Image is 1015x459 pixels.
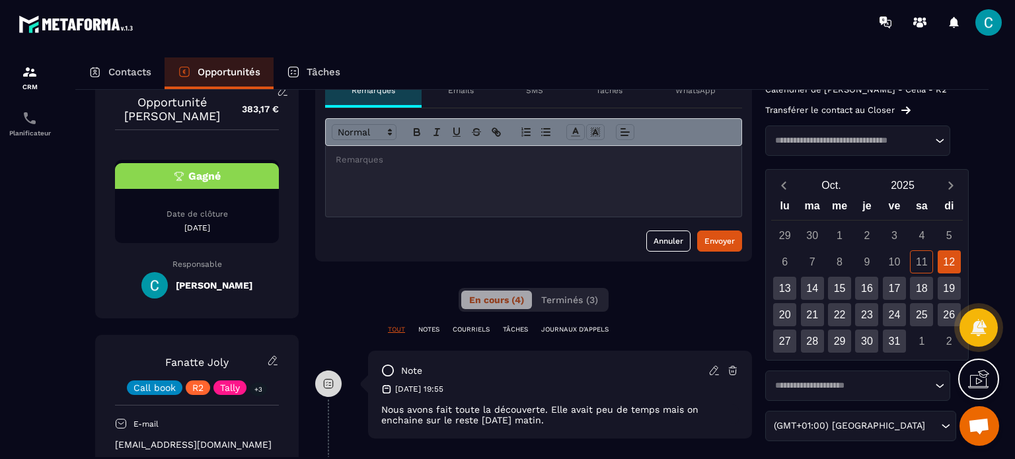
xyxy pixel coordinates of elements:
h5: [PERSON_NAME] [176,280,252,291]
p: +3 [250,382,267,396]
a: formationformationCRM [3,54,56,100]
button: En cours (4) [461,291,532,309]
span: (GMT+01:00) [GEOGRAPHIC_DATA] [771,419,928,433]
p: TOUT [388,325,405,334]
div: me [826,197,853,220]
span: Terminés (3) [541,295,598,305]
div: 1 [910,330,933,353]
p: TÂCHES [503,325,528,334]
div: 21 [801,303,824,326]
div: ma [798,197,825,220]
div: Search for option [765,371,950,401]
div: 23 [855,303,878,326]
div: sa [908,197,935,220]
div: 13 [773,277,796,300]
p: Date de clôture [115,209,279,219]
p: Opportunités [198,66,260,78]
div: 20 [773,303,796,326]
p: Nous avons fait toute la découverte. Elle avait peu de temps mais on enchaine sur le reste [DATE]... [381,404,739,425]
div: di [936,197,963,220]
div: 9 [855,250,878,273]
p: [DATE] 19:55 [395,384,443,394]
div: 19 [938,277,961,300]
p: E-mail [133,419,159,429]
div: 2 [855,224,878,247]
button: Open years overlay [867,174,938,197]
p: SMS [526,85,543,96]
span: En cours (4) [469,295,524,305]
div: Search for option [765,125,950,156]
button: Annuler [646,230,691,252]
img: logo [19,12,137,36]
div: 22 [828,303,851,326]
div: 2 [938,330,961,353]
div: ve [881,197,908,220]
button: Open months overlay [796,174,867,197]
div: 16 [855,277,878,300]
p: Calendrier de [PERSON_NAME] - Célia - R2 [765,85,969,95]
a: Contacts [75,57,165,89]
p: COURRIELS [453,325,490,334]
div: 27 [773,330,796,353]
div: 8 [828,250,851,273]
div: 6 [773,250,796,273]
p: Tâches [596,85,622,96]
button: Next month [938,176,963,194]
div: 17 [883,277,906,300]
p: CRM [3,83,56,90]
a: schedulerschedulerPlanificateur [3,100,56,147]
div: 7 [801,250,824,273]
div: 28 [801,330,824,353]
p: Opportunité [PERSON_NAME] [115,95,229,123]
p: R2 [192,383,204,392]
p: Tâches [307,66,340,78]
p: Call book [133,383,176,392]
p: NOTES [418,325,439,334]
div: 5 [938,224,961,247]
p: Emails [448,85,474,96]
div: Calendar days [771,224,963,353]
div: 26 [938,303,961,326]
p: Contacts [108,66,151,78]
button: Envoyer [697,230,742,252]
div: Envoyer [704,234,735,248]
div: 25 [910,303,933,326]
div: 4 [910,224,933,247]
input: Search for option [928,419,938,433]
p: [DATE] [115,223,279,233]
p: Planificateur [3,129,56,137]
div: 29 [773,224,796,247]
p: 383,17 € [229,96,279,122]
div: lu [771,197,798,220]
div: 12 [938,250,961,273]
img: formation [22,64,38,80]
div: 31 [883,330,906,353]
p: Responsable [115,260,279,269]
button: Previous month [771,176,796,194]
div: 29 [828,330,851,353]
button: Terminés (3) [533,291,606,309]
p: WhatsApp [675,85,716,96]
img: scheduler [22,110,38,126]
div: 11 [910,250,933,273]
p: note [401,365,422,377]
div: Ouvrir le chat [959,406,999,446]
input: Search for option [771,379,932,392]
p: Remarques [352,85,395,96]
a: Tâches [274,57,354,89]
div: 1 [828,224,851,247]
input: Search for option [771,134,932,147]
div: Calendar wrapper [771,197,963,353]
div: Search for option [765,411,956,441]
div: 14 [801,277,824,300]
div: 10 [883,250,906,273]
div: 24 [883,303,906,326]
div: je [853,197,880,220]
span: Gagné [188,170,221,182]
a: Fanatte Joly [165,356,229,369]
div: 3 [883,224,906,247]
p: Tally [220,383,240,392]
p: JOURNAUX D'APPELS [541,325,609,334]
div: 30 [855,330,878,353]
p: Transférer le contact au Closer [765,105,895,116]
